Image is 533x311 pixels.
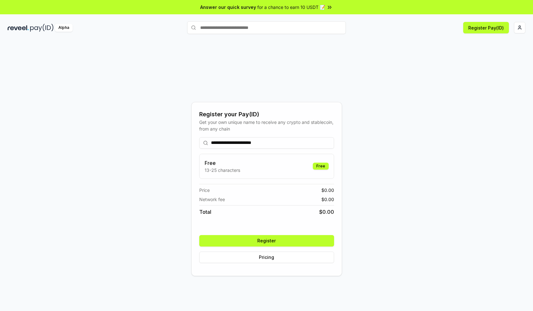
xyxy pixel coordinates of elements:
span: Total [199,208,211,216]
p: 13-25 characters [205,167,240,173]
span: Price [199,187,210,193]
span: $ 0.00 [319,208,334,216]
h3: Free [205,159,240,167]
div: Register your Pay(ID) [199,110,334,119]
img: reveel_dark [8,24,29,32]
button: Pricing [199,252,334,263]
div: Get your own unique name to receive any crypto and stablecoin, from any chain [199,119,334,132]
span: for a chance to earn 10 USDT 📝 [257,4,325,10]
div: Free [313,163,329,170]
button: Register Pay(ID) [463,22,509,33]
img: pay_id [30,24,54,32]
button: Register [199,235,334,247]
span: Network fee [199,196,225,203]
span: Answer our quick survey [200,4,256,10]
span: $ 0.00 [321,196,334,203]
div: Alpha [55,24,73,32]
span: $ 0.00 [321,187,334,193]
